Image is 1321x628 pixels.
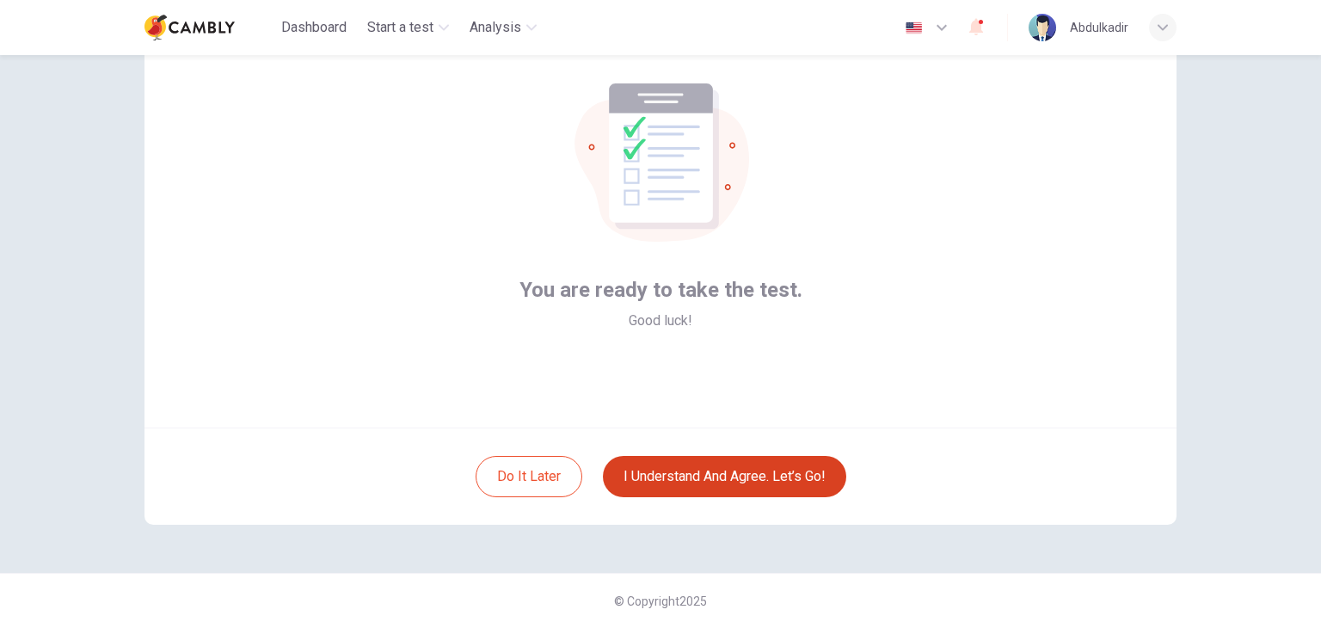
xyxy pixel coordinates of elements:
[360,12,456,43] button: Start a test
[1029,14,1056,41] img: Profile picture
[476,456,582,497] button: Do it later
[629,311,692,331] span: Good luck!
[470,17,521,38] span: Analysis
[463,12,544,43] button: Analysis
[281,17,347,38] span: Dashboard
[614,594,707,608] span: © Copyright 2025
[903,22,925,34] img: en
[144,10,274,45] a: Cambly logo
[519,276,802,304] span: You are ready to take the test.
[1070,17,1128,38] div: Abdulkadir
[603,456,846,497] button: I understand and agree. Let’s go!
[274,12,353,43] button: Dashboard
[367,17,433,38] span: Start a test
[144,10,235,45] img: Cambly logo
